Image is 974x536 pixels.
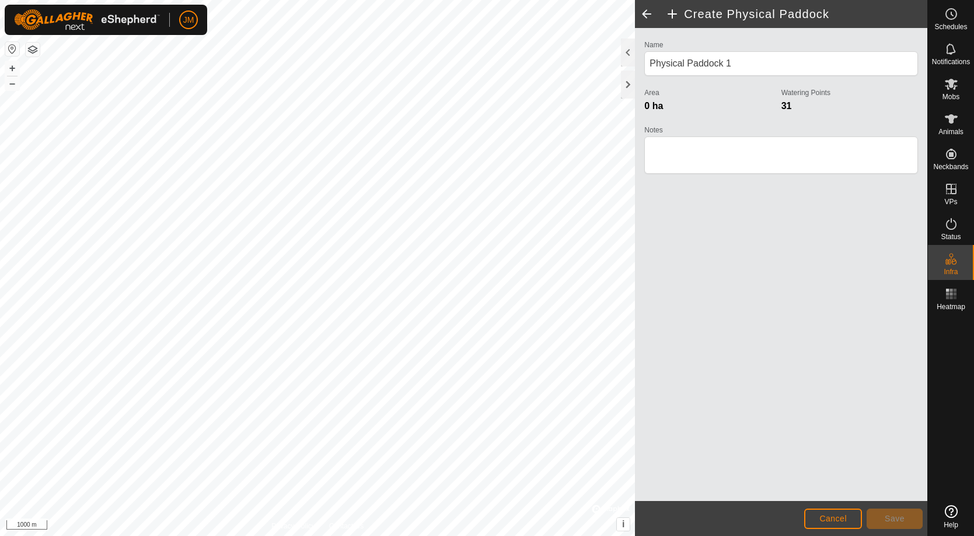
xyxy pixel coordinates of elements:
button: Cancel [804,509,862,529]
label: Watering Points [781,87,918,98]
label: Name [644,40,918,50]
label: Notes [644,125,918,135]
button: + [5,61,19,75]
span: Save [885,514,905,523]
button: – [5,76,19,90]
span: Notifications [932,58,970,65]
a: Help [928,500,974,533]
span: Status [941,233,961,240]
button: Reset Map [5,42,19,56]
span: Help [944,521,958,528]
button: Save [867,509,923,529]
span: JM [183,14,194,26]
span: Infra [944,268,958,275]
span: Mobs [942,93,959,100]
span: 0 ha [644,101,663,111]
span: Neckbands [933,163,968,170]
a: Privacy Policy [271,521,315,531]
a: Contact Us [329,521,364,531]
span: Heatmap [937,303,965,310]
h2: Create Physical Paddock [665,7,927,21]
button: Map Layers [26,43,40,57]
label: Area [644,87,781,98]
span: 31 [781,101,792,111]
button: i [617,518,630,531]
span: VPs [944,198,957,205]
span: i [622,519,624,529]
img: Gallagher Logo [14,9,160,30]
span: Cancel [819,514,847,523]
span: Schedules [934,23,967,30]
span: Animals [938,128,963,135]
